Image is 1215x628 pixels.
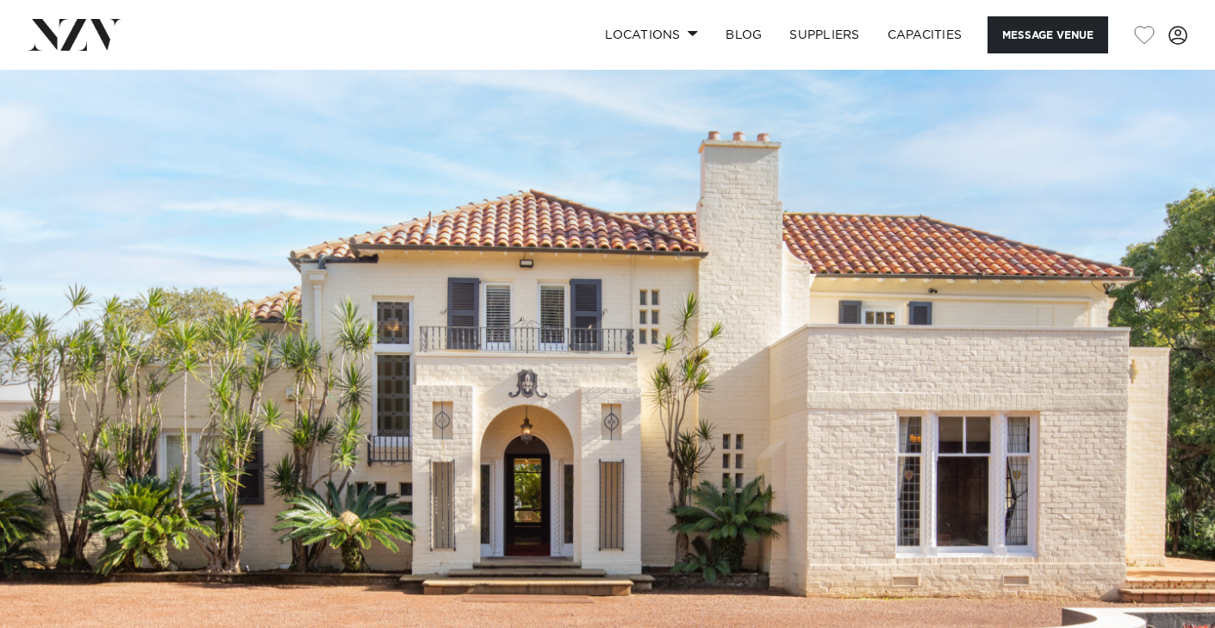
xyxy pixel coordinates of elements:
[776,16,873,53] a: SUPPLIERS
[591,16,712,53] a: Locations
[28,19,121,50] img: nzv-logo.png
[712,16,776,53] a: BLOG
[988,16,1108,53] button: Message Venue
[874,16,976,53] a: Capacities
